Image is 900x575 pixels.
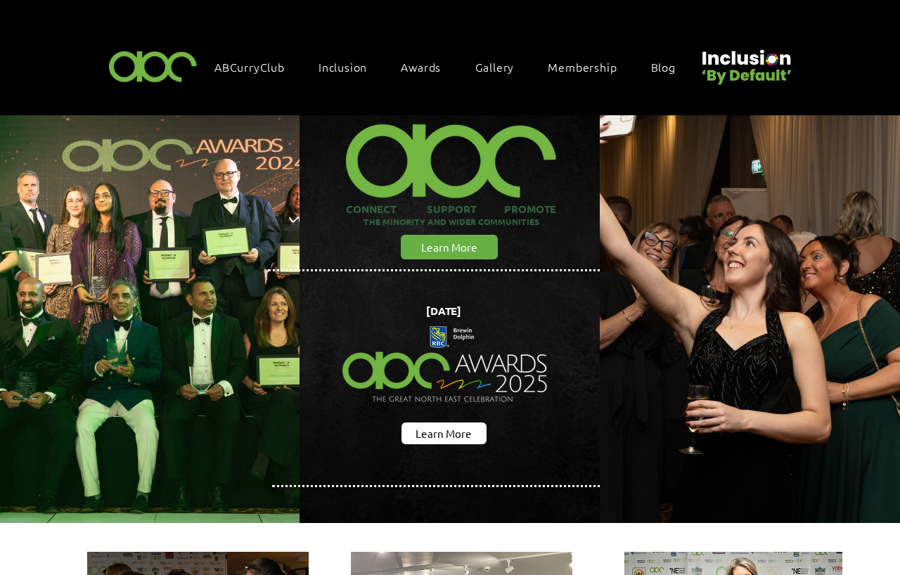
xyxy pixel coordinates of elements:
[541,52,638,82] a: Membership
[207,52,306,82] a: ABCurryClub
[346,202,556,216] span: CONNECT SUPPORT PROMOTE
[319,59,367,75] span: Inclusion
[330,300,561,429] img: Northern Insights Double Pager Apr 2025.png
[207,52,697,82] nav: Site
[300,115,600,522] img: abc background hero black.png
[548,59,617,75] span: Membership
[105,45,202,86] img: ABC-Logo-Blank-Background-01-01-2.png
[394,52,462,82] div: Awards
[338,106,563,202] img: ABC-Logo-Blank-Background-01-01-2_edited.png
[364,216,539,227] span: THE MINORITY AND WIDER COMMUNITIES
[416,426,472,441] span: Learn More
[426,304,461,318] span: [DATE]
[401,422,487,444] a: Learn More
[644,52,697,82] a: Blog
[311,52,388,82] div: Inclusion
[468,52,536,82] a: Gallery
[475,59,515,75] span: Gallery
[401,235,498,259] a: Learn More
[401,59,441,75] span: Awards
[214,59,285,75] span: ABCurryClub
[421,240,477,254] span: Learn More
[697,38,794,86] img: Untitled design (22).png
[651,59,676,75] span: Blog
